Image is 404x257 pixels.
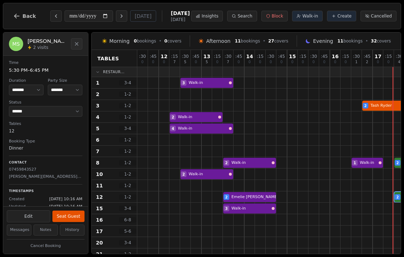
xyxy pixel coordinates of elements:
[164,39,167,44] span: 0
[116,10,127,22] button: Next day
[246,54,253,59] span: 14
[96,193,103,201] span: 12
[280,60,282,64] span: 0
[96,216,103,223] span: 16
[119,194,136,200] span: 1 - 2
[27,37,67,45] h2: [PERSON_NAME] Skrobek
[214,54,221,59] span: : 15
[377,60,379,64] span: 0
[337,13,352,19] span: Create
[134,38,156,44] span: bookings
[96,239,103,246] span: 20
[182,54,189,59] span: : 30
[164,38,181,44] span: covers
[96,91,99,98] span: 2
[9,138,82,145] dt: Booking Type
[119,217,136,223] span: 6 - 8
[365,38,368,44] span: •
[397,160,399,166] span: 2
[235,39,241,44] span: 11
[109,37,130,45] span: Morning
[371,38,391,44] span: covers
[397,195,399,200] span: 2
[227,11,257,21] button: Search
[354,160,356,166] span: 1
[178,126,227,132] span: Walk-in
[22,14,36,19] span: Back
[7,242,85,251] button: Cancel Booking
[9,145,82,151] dd: Dinner
[237,13,252,19] span: Search
[291,60,293,64] span: 0
[387,60,389,64] span: 0
[225,195,228,200] span: 2
[337,38,363,44] span: bookings
[9,167,82,173] p: 07459843527
[302,13,318,19] span: Walk-in
[334,60,336,64] span: 0
[312,60,314,64] span: 0
[191,11,223,21] button: Insights
[97,55,119,62] span: Tables
[171,17,190,22] span: [DATE]
[50,10,62,22] button: Previous day
[119,240,136,246] span: 3 - 4
[371,13,392,19] span: Cancelled
[396,54,403,59] span: : 30
[9,174,82,180] p: [PERSON_NAME][EMAIL_ADDRESS][DOMAIN_NAME]
[163,60,165,64] span: 0
[249,60,251,64] span: 0
[263,38,265,44] span: •
[119,228,136,234] span: 5 - 6
[173,60,175,64] span: 7
[134,39,137,44] span: 0
[360,160,377,166] span: Walk-in
[139,54,146,59] span: : 30
[60,225,85,236] button: History
[96,114,99,121] span: 4
[7,210,50,222] button: Edit
[385,54,392,59] span: : 15
[225,54,231,59] span: : 30
[171,10,190,17] span: [DATE]
[9,67,82,74] dd: 5:30 PM – 6:45 PM
[96,136,99,143] span: 6
[237,60,240,64] span: 0
[235,54,242,59] span: : 45
[195,60,197,64] span: 0
[323,60,325,64] span: 0
[49,196,82,202] span: [DATE] 10:16 AM
[119,251,136,257] span: 1 - 2
[9,100,82,106] dt: Status
[48,78,82,84] dt: Party Size
[71,38,82,50] button: Close
[189,171,227,177] span: Walk-in
[360,11,397,21] button: Cancelled
[353,54,360,59] span: : 30
[278,54,285,59] span: : 45
[270,60,272,64] span: 0
[119,80,136,86] span: 3 - 4
[9,121,82,127] dt: Tables
[203,54,210,59] span: 13
[313,37,333,45] span: Evening
[119,171,136,177] span: 1 - 2
[150,54,157,59] span: : 45
[342,54,349,59] span: : 15
[49,204,82,210] span: [DATE] 10:16 AM
[9,37,23,51] div: MS
[119,160,136,166] span: 1 - 2
[9,60,82,66] dt: Time
[96,182,103,189] span: 11
[225,160,228,166] span: 2
[172,115,174,120] span: 2
[160,54,167,59] span: 12
[231,194,278,200] span: Emelie [PERSON_NAME]
[152,60,154,64] span: 0
[355,60,357,64] span: 1
[189,80,227,86] span: Walk-in
[321,54,328,59] span: : 45
[34,225,58,236] button: Notes
[9,78,44,84] dt: Duration
[119,206,136,211] span: 3 - 4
